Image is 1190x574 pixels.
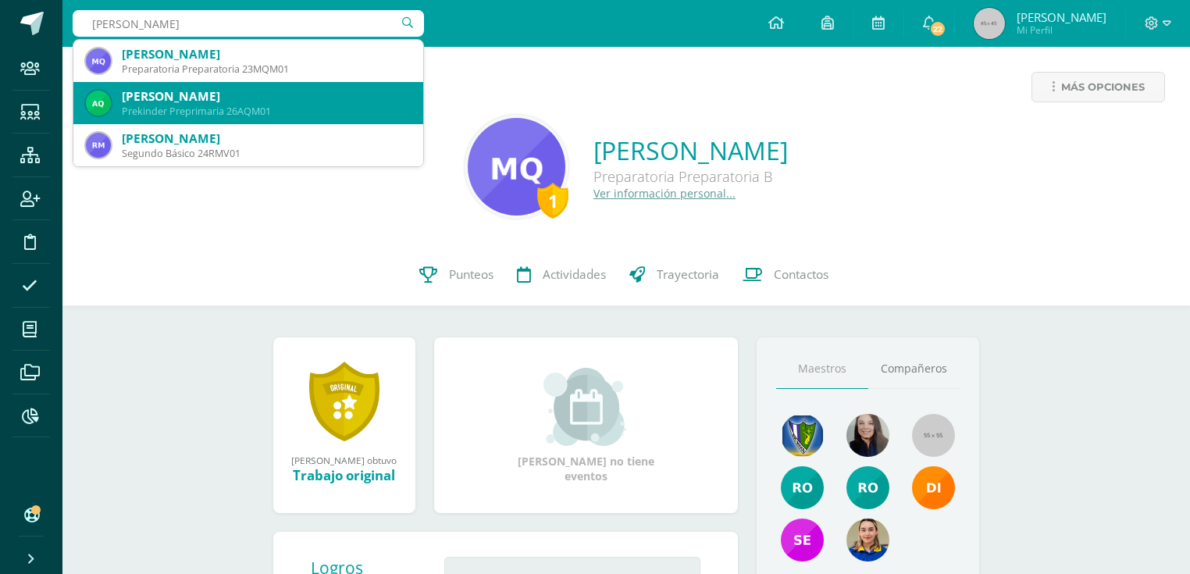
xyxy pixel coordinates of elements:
[776,349,868,389] a: Maestros
[122,62,411,76] div: Preparatoria Preparatoria 23MQM01
[449,266,493,283] span: Punteos
[543,266,606,283] span: Actividades
[846,519,889,562] img: 4972c4f8a3aa79e32f34780e5980f194.png
[593,167,788,186] div: Preparatoria Preparatoria B
[289,466,400,484] div: Trabajo original
[593,186,736,201] a: Ver información personal...
[618,244,731,306] a: Trayectoria
[929,20,946,37] span: 22
[774,266,828,283] span: Contactos
[122,130,411,147] div: [PERSON_NAME]
[1061,73,1145,102] span: Más opciones
[846,414,889,457] img: d23294d3298e81897bc1db09934f24d0.png
[974,8,1005,39] img: 45x45
[846,466,889,509] img: 09d52f8bab2e293196f6cac5a87c91af.png
[468,118,565,216] img: 1a1150afa17159fc337ce9966a4f3a81.png
[508,368,664,483] div: [PERSON_NAME] no tiene eventos
[86,48,111,73] img: 88617c977128087e9858167b944e4334.png
[543,368,629,446] img: event_small.png
[781,466,824,509] img: 607c1c4d4ba87922cb88f4e4892f8bd2.png
[505,244,618,306] a: Actividades
[408,244,505,306] a: Punteos
[122,88,411,105] div: [PERSON_NAME]
[868,349,960,389] a: Compañeros
[912,414,955,457] img: 55x55
[122,105,411,118] div: Prekinder Preprimaria 26AQM01
[912,466,955,509] img: ba027efcd3c5571e0669a28d4979b243.png
[122,147,411,160] div: Segundo Básico 24RMV01
[289,454,400,466] div: [PERSON_NAME] obtuvo
[73,10,424,37] input: Busca un usuario...
[1017,23,1106,37] span: Mi Perfil
[781,414,824,457] img: 775470f577e03f55d3b34a0475b45e05.png
[781,519,824,562] img: 6241d9850c7d87c23b8205876cb73848.png
[1017,9,1106,25] span: [PERSON_NAME]
[1031,72,1165,102] a: Más opciones
[86,133,111,158] img: 7c13cc226d4004e41d066015556fb6a9.png
[537,183,568,219] div: 1
[731,244,840,306] a: Contactos
[122,46,411,62] div: [PERSON_NAME]
[86,91,111,116] img: 98c79b4e83ff2818c520e1acfaea31ac.png
[593,134,788,167] a: [PERSON_NAME]
[657,266,719,283] span: Trayectoria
